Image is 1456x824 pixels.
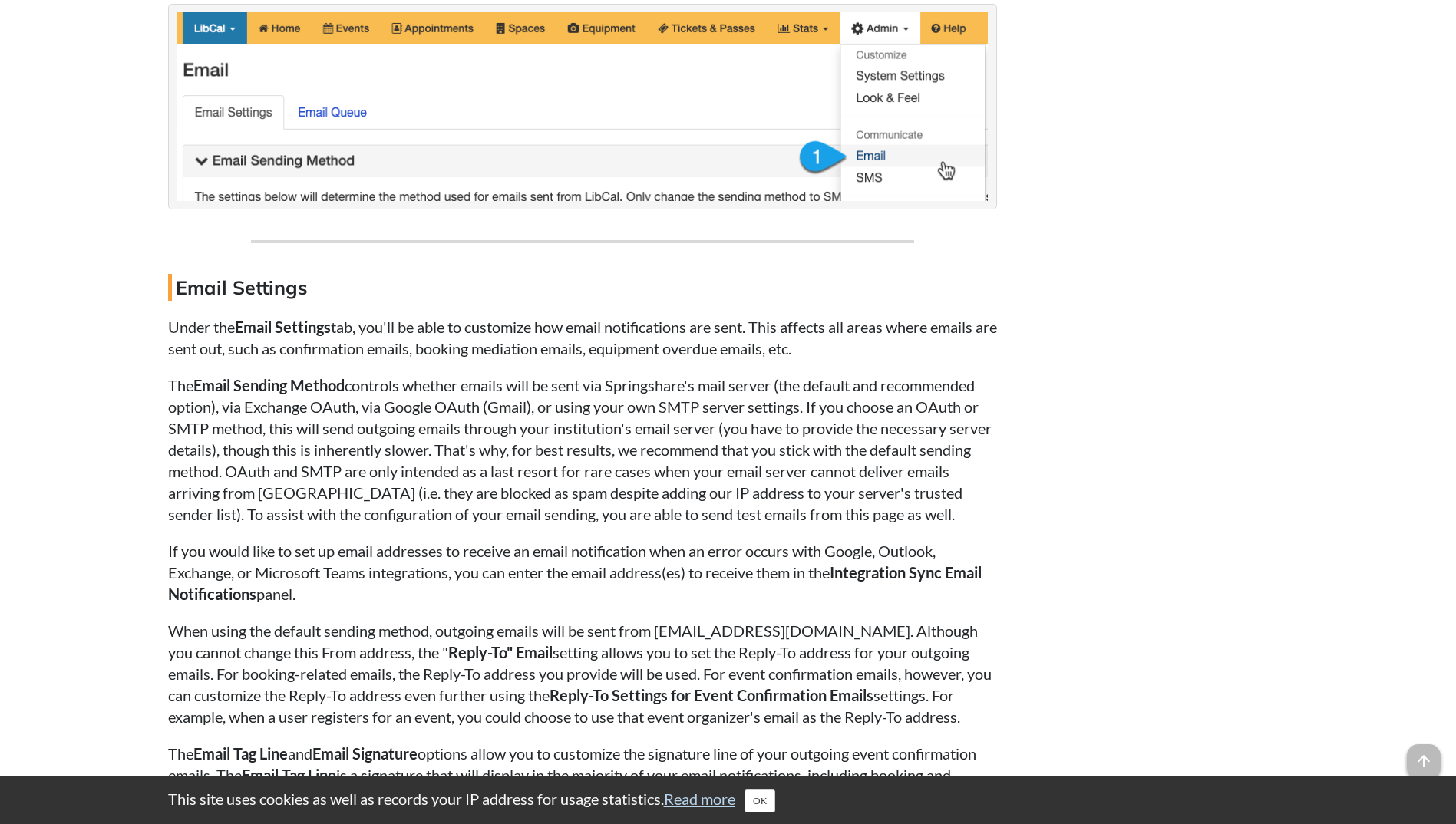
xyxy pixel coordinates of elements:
[168,620,997,727] p: When using the default sending method, outgoing emails will be sent from [EMAIL_ADDRESS][DOMAIN_N...
[193,744,288,763] strong: Email Tag Line
[168,274,997,301] h4: Email Settings
[745,789,775,812] button: Close
[168,540,997,605] p: If you would like to set up email addresses to receive an email notification when an error occurs...
[153,788,1304,812] div: This site uses cookies as well as records your IP address for usage statistics.
[312,744,418,763] strong: Email Signature
[1407,744,1441,778] span: arrow_upward
[168,563,982,603] strong: Integration Sync Email Notifications
[168,374,997,525] p: The controls whether emails will be sent via Springshare's mail server (the default and recommend...
[235,318,331,336] strong: Email Settings
[193,376,345,394] strong: Email Sending Method
[664,789,735,808] a: Read more
[448,643,553,661] strong: Reply-To" Email
[550,686,873,704] strong: Reply-To Settings for Event Confirmation Emails
[168,316,997,359] p: Under the tab, you'll be able to customize how email notifications are sent. This affects all are...
[1407,746,1441,764] a: arrow_upward
[177,12,989,200] img: Navigating to Email Setup page under the Admin menu
[242,766,336,784] strong: Email Tag Line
